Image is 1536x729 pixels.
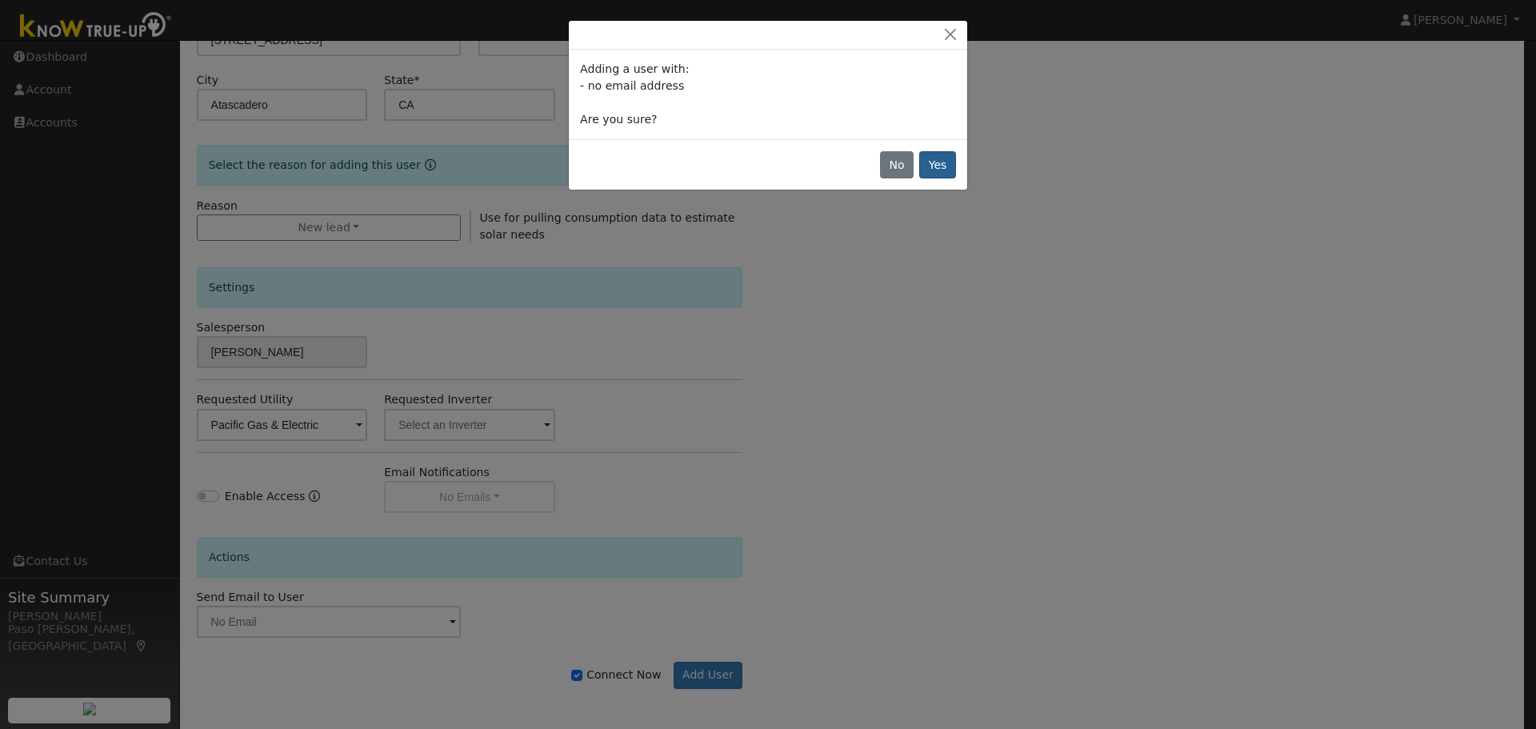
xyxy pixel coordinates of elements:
[580,113,657,126] span: Are you sure?
[580,79,684,92] span: - no email address
[580,62,689,75] span: Adding a user with:
[939,26,962,43] button: Close
[880,151,914,178] button: No
[919,151,956,178] button: Yes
